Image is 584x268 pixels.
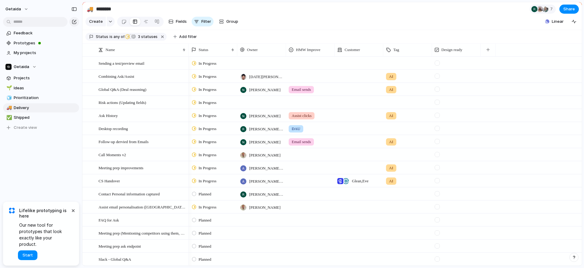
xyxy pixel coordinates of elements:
span: In Progress [199,204,217,210]
a: Projects [3,74,79,83]
button: 🚚 [5,105,12,111]
span: Status [96,34,108,40]
button: Share [559,5,579,14]
span: 7 [550,6,554,12]
div: 🌱Ideas [3,84,79,93]
span: In Progress [199,165,217,171]
span: Global Q&A (Deal reasoning) [99,86,146,93]
span: Group [226,19,238,25]
div: 🚚 [6,104,11,111]
span: Feedback [14,30,77,36]
button: 🚚 [85,4,95,14]
span: Prototypes [14,40,77,46]
a: 🚚Delivery [3,103,79,112]
button: 3 statuses [125,33,159,40]
button: Fields [166,17,189,26]
span: DAU [292,126,300,132]
div: ✅Shipped [3,113,79,122]
span: Create view [14,125,37,131]
span: Owner [247,47,258,53]
span: In Progress [199,139,217,145]
span: Delivery [14,105,77,111]
span: AI [389,178,393,184]
span: Ask History [99,112,118,119]
span: Contact Personal information captured [99,190,160,197]
a: My projects [3,48,79,57]
span: [DATE][PERSON_NAME] [249,74,283,80]
span: AI [389,165,393,171]
span: In Progress [199,152,217,158]
span: Share [563,6,575,12]
button: Filter [192,17,214,26]
span: [PERSON_NAME] [PERSON_NAME] [249,191,283,198]
span: Planned [199,243,211,249]
span: [PERSON_NAME] [249,139,280,145]
button: Create [85,17,106,26]
span: Planned [199,256,211,263]
span: Status [199,47,208,53]
span: CS Handover [99,177,120,184]
button: 🧊 [5,95,12,101]
span: getaida [5,6,21,12]
button: Start [18,250,37,260]
span: [PERSON_NAME] [249,113,280,119]
button: 🌱 [5,85,12,91]
span: Fields [176,19,187,25]
span: Sending a test/preview email [99,60,144,67]
div: ✅ [6,114,11,121]
span: In Progress [199,87,217,93]
span: In Progress [199,126,217,132]
button: getaida [3,4,32,14]
span: Customer [345,47,360,53]
button: Add filter [170,33,200,41]
span: Planned [199,217,211,223]
span: [PERSON_NAME] [249,87,280,93]
div: 🚚 [87,5,93,13]
span: FAQ for Ask [99,216,119,223]
span: Slack - Global Q&A [99,256,131,263]
span: Name [106,47,115,53]
span: Filter [201,19,211,25]
span: Projects [14,75,77,81]
span: [PERSON_NAME] Sarma [249,165,283,171]
button: Create view [3,123,79,132]
span: Shipped [14,115,77,121]
span: In Progress [199,178,217,184]
button: isany of [108,33,126,40]
span: Design ready [441,47,462,53]
span: [PERSON_NAME] [PERSON_NAME] [249,126,283,132]
span: Prioritization [14,95,77,101]
span: Combining Ask/Assist [99,73,134,80]
span: In Progress [199,74,217,80]
span: AI [389,74,393,80]
span: In Progress [199,60,217,67]
a: 🧊Prioritization [3,93,79,102]
button: Dismiss [69,207,77,214]
button: Getaida [3,62,79,71]
div: 🧊 [6,94,11,101]
span: AI [389,113,393,119]
span: AI [389,87,393,93]
span: [PERSON_NAME] [249,152,280,158]
span: Planned [199,230,211,236]
span: Meeting prep improvements [99,164,143,171]
span: Getaida [14,64,29,70]
button: ✅ [5,115,12,121]
span: Start [23,252,33,258]
div: 🌱 [6,84,11,91]
span: Planned [199,191,211,197]
span: Ideas [14,85,77,91]
span: any of [113,34,124,40]
span: Call Moments v2 [99,151,126,158]
span: Meeting prep ask endpoint [99,242,141,249]
span: My projects [14,50,77,56]
span: AI [389,139,393,145]
span: In Progress [199,113,217,119]
span: Desktop recording [99,125,128,132]
span: HMW Improve [296,47,320,53]
span: Lifelike prototyping is here [19,208,70,219]
span: Tag [393,47,399,53]
button: Group [216,17,241,26]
